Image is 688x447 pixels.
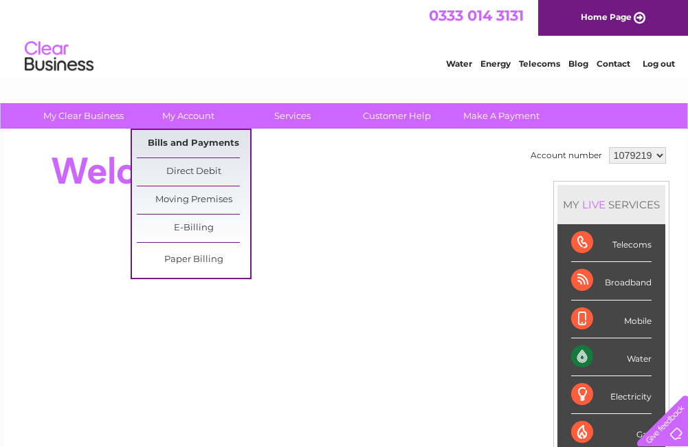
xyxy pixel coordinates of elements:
[480,58,511,69] a: Energy
[137,186,250,214] a: Moving Premises
[27,103,140,129] a: My Clear Business
[571,338,652,376] div: Water
[579,198,608,211] div: LIVE
[340,103,454,129] a: Customer Help
[429,7,524,24] a: 0333 014 3131
[20,8,669,67] div: Clear Business is a trading name of Verastar Limited (registered in [GEOGRAPHIC_DATA] No. 3667643...
[643,58,675,69] a: Log out
[571,301,652,338] div: Mobile
[568,58,588,69] a: Blog
[557,185,665,224] div: MY SERVICES
[24,36,94,78] img: logo.png
[137,246,250,274] a: Paper Billing
[445,103,558,129] a: Make A Payment
[519,58,560,69] a: Telecoms
[446,58,472,69] a: Water
[571,224,652,262] div: Telecoms
[527,144,606,167] td: Account number
[571,376,652,414] div: Electricity
[137,158,250,186] a: Direct Debit
[597,58,630,69] a: Contact
[137,130,250,157] a: Bills and Payments
[236,103,349,129] a: Services
[571,262,652,300] div: Broadband
[131,103,245,129] a: My Account
[137,215,250,242] a: E-Billing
